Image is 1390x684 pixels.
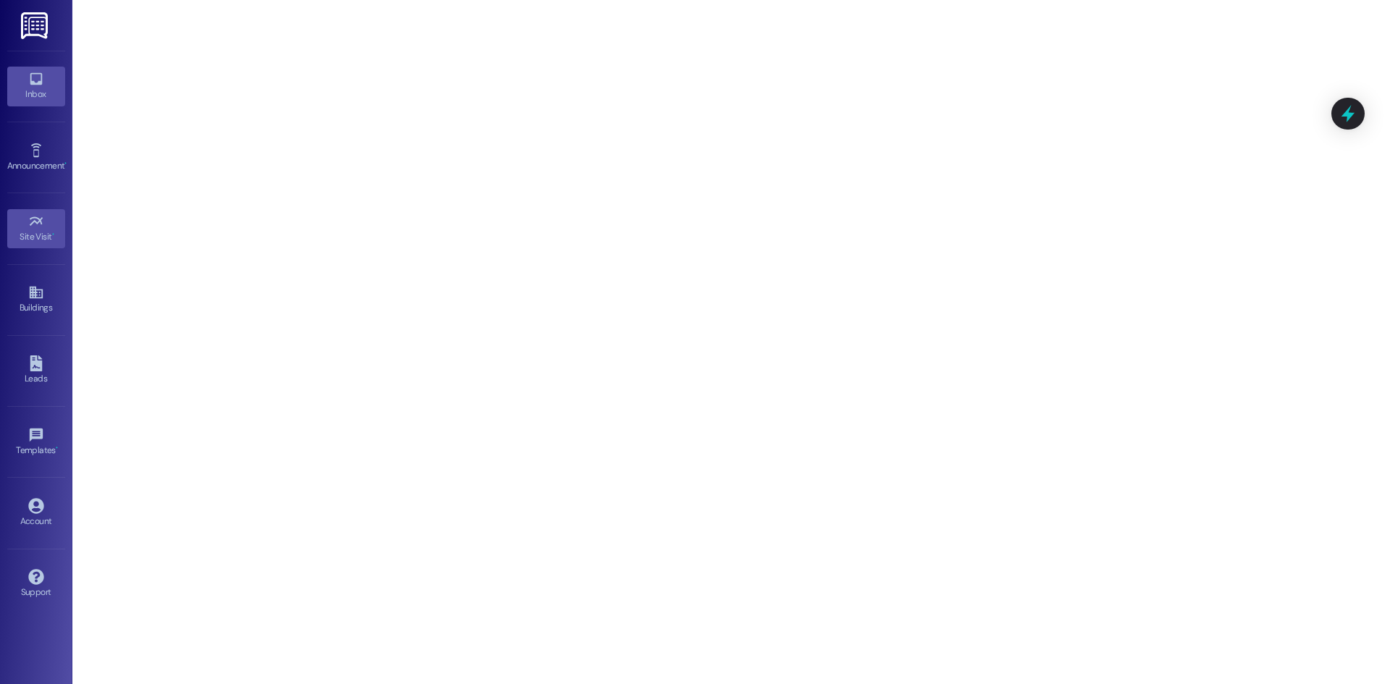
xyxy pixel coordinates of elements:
a: Leads [7,351,65,390]
span: • [56,443,58,453]
span: • [64,159,67,169]
span: • [52,229,54,240]
a: Support [7,565,65,604]
a: Templates • [7,423,65,462]
a: Buildings [7,280,65,319]
a: Site Visit • [7,209,65,248]
img: ResiDesk Logo [21,12,51,39]
a: Account [7,494,65,533]
a: Inbox [7,67,65,106]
